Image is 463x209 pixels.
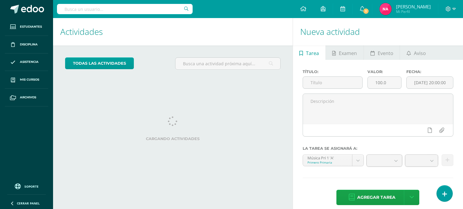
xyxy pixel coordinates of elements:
label: Valor: [367,69,402,74]
span: Agregar tarea [357,190,395,205]
h1: Nueva actividad [300,18,456,45]
h1: Actividades [60,18,285,45]
span: Examen [339,46,357,60]
span: Mi Perfil [396,9,431,14]
div: Primero Primaria [307,160,348,164]
a: Archivos [5,89,48,106]
a: Tarea [293,45,326,60]
span: Aviso [414,46,426,60]
input: Fecha de entrega [407,77,453,88]
span: Mis cursos [20,77,39,82]
span: Evento [378,46,393,60]
span: Archivos [20,95,36,100]
a: Asistencia [5,54,48,71]
span: Soporte [24,184,39,189]
input: Busca un usuario... [57,4,193,14]
input: Busca una actividad próxima aquí... [175,58,280,69]
span: Cerrar panel [17,201,40,205]
span: Disciplina [20,42,38,47]
a: Mis cursos [5,71,48,89]
a: Evento [364,45,400,60]
div: Música Pri 1 'A' [307,155,348,160]
a: Aviso [400,45,432,60]
a: Disciplina [5,36,48,54]
span: 1 [362,8,369,14]
label: La tarea se asignará a: [303,146,453,151]
a: Examen [326,45,364,60]
img: 0cdc44494223c4f624e652712888316c.png [380,3,392,15]
label: Cargando actividades [65,137,281,141]
span: Tarea [306,46,319,60]
input: Puntos máximos [368,77,401,88]
a: Estudiantes [5,18,48,36]
input: Título [303,77,362,88]
span: [PERSON_NAME] [396,4,431,10]
span: Asistencia [20,60,39,64]
span: Estudiantes [20,24,42,29]
a: Soporte [7,182,46,190]
a: Música Pri 1 'A'Primero Primaria [303,155,364,166]
a: todas las Actividades [65,57,134,69]
label: Título: [303,69,363,74]
label: Fecha: [406,69,453,74]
